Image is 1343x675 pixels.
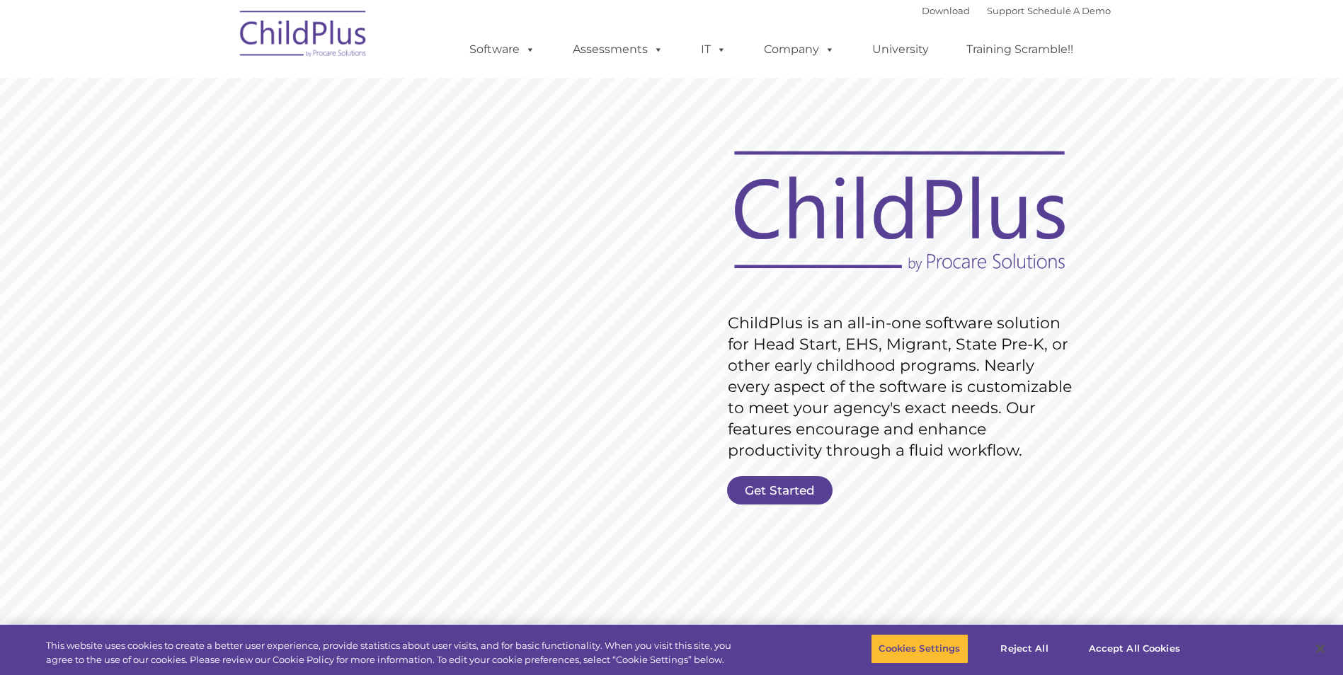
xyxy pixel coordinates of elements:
[46,639,738,667] div: This website uses cookies to create a better user experience, provide statistics about user visit...
[1305,633,1336,664] button: Close
[728,313,1079,461] rs-layer: ChildPlus is an all-in-one software solution for Head Start, EHS, Migrant, State Pre-K, or other ...
[750,35,849,64] a: Company
[922,5,970,16] a: Download
[233,1,375,71] img: ChildPlus by Procare Solutions
[1081,634,1188,664] button: Accept All Cookies
[987,5,1024,16] a: Support
[922,5,1111,16] font: |
[858,35,943,64] a: University
[952,35,1087,64] a: Training Scramble!!
[455,35,549,64] a: Software
[559,35,678,64] a: Assessments
[687,35,741,64] a: IT
[727,476,833,504] a: Get Started
[1027,5,1111,16] a: Schedule A Demo
[871,634,968,664] button: Cookies Settings
[981,634,1069,664] button: Reject All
